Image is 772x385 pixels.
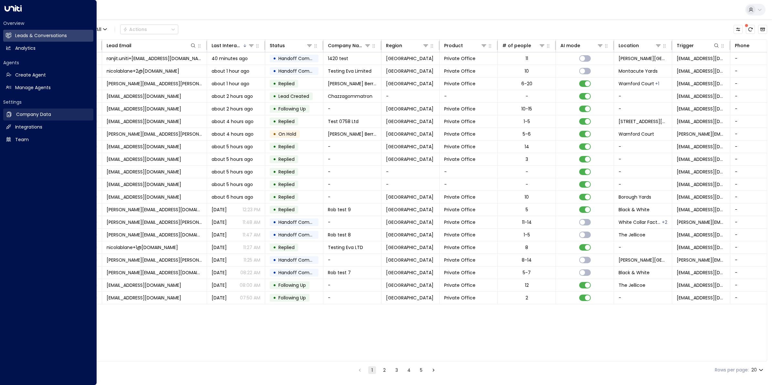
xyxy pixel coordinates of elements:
[523,131,531,137] div: 5-6
[758,25,767,34] button: Archived Leads
[212,42,255,49] div: Last Interacted
[323,103,381,115] td: -
[212,143,253,150] span: about 5 hours ago
[107,295,181,301] span: rayan.habbab@gmail.com
[368,366,376,374] button: page 1
[386,118,433,125] span: London
[107,68,179,74] span: nicolablane+2@hotmail.com
[677,181,725,188] span: maisie.king@foraspace.com
[356,366,438,374] nav: pagination navigation
[417,366,425,374] button: Go to page 5
[243,244,260,251] p: 11:27 AM
[677,169,725,175] span: maisie.king@foraspace.com
[328,232,351,238] span: Rob test 8
[278,169,295,175] span: Replied
[444,232,475,238] span: Private Office
[278,194,295,200] span: Replied
[386,295,433,301] span: London
[278,80,295,87] span: Replied
[15,124,42,130] h2: Integrations
[619,269,650,276] span: Black & White
[328,244,363,251] span: Testing Eva LTD
[278,93,309,99] span: Lead Created
[107,42,131,49] div: Lead Email
[526,156,528,162] div: 3
[273,116,276,127] div: •
[273,91,276,102] div: •
[619,131,654,137] span: Warnford Court
[212,232,227,238] span: Yesterday
[444,55,475,62] span: Private Office
[96,27,101,32] span: All
[444,295,475,301] span: Private Office
[323,140,381,153] td: -
[323,166,381,178] td: -
[3,82,93,94] a: Manage Agents
[381,366,388,374] button: Go to page 2
[244,257,260,263] p: 11:25 AM
[521,80,532,87] div: 6-20
[273,78,276,89] div: •
[619,257,667,263] span: Douglas House
[386,269,433,276] span: London
[3,20,93,26] h2: Overview
[212,181,253,188] span: about 5 hours ago
[3,42,93,54] a: Analytics
[212,93,253,99] span: about 2 hours ago
[525,244,528,251] div: 8
[107,206,202,213] span: robert.nogueral+9@gmail.com
[525,194,529,200] div: 10
[328,269,351,276] span: Rob test 7
[386,80,433,87] span: London
[525,282,529,288] div: 12
[107,118,181,125] span: rkbrainch@live.co.uk
[444,131,475,137] span: Private Office
[328,118,359,125] span: Test 0758 Ltd
[444,143,475,150] span: Private Office
[386,244,433,251] span: London
[614,178,672,191] td: -
[323,292,381,304] td: -
[3,59,93,66] h2: Agents
[444,257,475,263] span: Private Office
[323,153,381,165] td: -
[386,219,433,225] span: London
[273,229,276,240] div: •
[212,257,227,263] span: Yesterday
[619,55,667,62] span: Douglas House
[278,232,324,238] span: Handoff Completed
[212,219,227,225] span: Yesterday
[273,53,276,64] div: •
[212,118,254,125] span: about 4 hours ago
[3,30,93,42] a: Leads & Conversations
[677,55,725,62] span: noreply@theofficegroup.com
[386,143,433,150] span: London
[3,121,93,133] a: Integrations
[107,93,181,99] span: charlilucy@aol.com
[502,42,531,49] div: # of people
[278,257,324,263] span: Handoff Completed
[381,178,440,191] td: -
[677,68,725,74] span: noreply@theofficegroup.com
[444,80,475,87] span: Private Office
[440,166,498,178] td: -
[614,166,672,178] td: -
[3,109,93,120] a: Company Data
[3,134,93,146] a: Team
[619,282,645,288] span: The Jellicoe
[212,106,253,112] span: about 2 hours ago
[3,69,93,81] a: Create Agent
[212,80,249,87] span: about 1 hour ago
[677,206,725,213] span: noreply@theofficegroup.com
[522,257,532,263] div: 8-14
[212,55,248,62] span: 40 minutes ago
[323,279,381,291] td: -
[619,118,667,125] span: 2 Stephen Street
[243,232,260,238] p: 11:47 AM
[107,106,181,112] span: schmidtarndt1993@googlemail.com
[526,55,528,62] div: 11
[328,42,371,49] div: Company Name
[440,178,498,191] td: -
[386,131,433,137] span: London
[444,219,475,225] span: Private Office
